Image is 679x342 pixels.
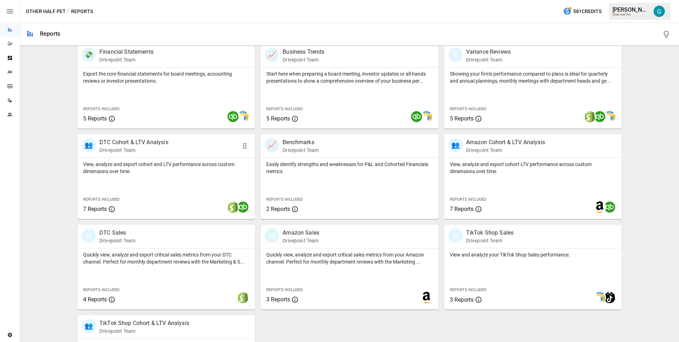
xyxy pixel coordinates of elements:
[266,251,433,265] p: Quickly view, analyze and export critical sales metrics from your Amazon channel. Perfect for mon...
[450,296,474,303] span: 3 Reports
[227,111,239,122] img: quickbooks
[466,237,514,244] p: Drivepoint Team
[266,70,433,84] p: Start here when preparing a board meeting, investor updates or all-hands presentations to show a ...
[82,138,96,152] div: 👥
[466,56,511,63] p: Drivepoint Team
[99,147,168,154] p: Drivepoint Team
[283,147,319,154] p: Drivepoint Team
[83,197,120,202] span: Reports Included
[283,237,319,244] p: Drivepoint Team
[466,48,511,56] p: Variance Reviews
[450,107,486,111] span: Reports Included
[227,201,239,213] img: shopify
[99,229,135,237] p: DTC Sales
[450,251,616,258] p: View and analyze your TikTok Shop Sales performance.
[265,138,279,152] div: 📈
[466,147,545,154] p: Drivepoint Team
[283,229,319,237] p: Amazon Sales
[654,6,665,17] img: Gavin Acres
[594,292,605,303] img: smart model
[466,138,545,147] p: Amazon Cohort & LTV Analysis
[266,288,303,292] span: Reports Included
[67,7,70,16] div: /
[450,115,474,122] span: 5 Reports
[594,201,605,213] img: amazon
[40,30,60,37] div: Reports
[283,56,324,63] p: Drivepoint Team
[604,201,615,213] img: quickbooks
[83,251,249,265] p: Quickly view, analyze and export critical sales metrics from your DTC channel. Perfect for monthl...
[448,229,463,243] div: 🛍
[99,237,135,244] p: Drivepoint Team
[237,201,249,213] img: quickbooks
[83,288,120,292] span: Reports Included
[604,292,615,303] img: tiktok
[26,7,66,16] button: Other Half Pet
[448,138,463,152] div: 👥
[83,296,107,303] span: 4 Reports
[450,288,486,292] span: Reports Included
[83,115,107,122] span: 5 Reports
[83,206,107,212] span: 7 Reports
[613,6,649,13] div: [PERSON_NAME]
[266,161,433,175] p: Easily identify strengths and weaknesses for P&L and Cohorted Financials metrics.
[584,111,596,122] img: shopify
[83,70,249,84] p: Export the core financial statements for board meetings, accounting reviews or investor presentat...
[573,7,602,16] span: 581 Credits
[99,328,189,335] p: Drivepoint Team
[594,111,605,122] img: quickbooks
[237,111,249,122] img: smart model
[649,1,669,21] button: Gavin Acres
[265,48,279,62] div: 📈
[266,296,290,303] span: 3 Reports
[266,197,303,202] span: Reports Included
[450,70,616,84] p: Showing your firm's performance compared to plans is ideal for quarterly and annual plannings, mo...
[99,56,153,63] p: Drivepoint Team
[421,111,432,122] img: smart model
[266,107,303,111] span: Reports Included
[450,206,474,212] span: 7 Reports
[466,229,514,237] p: TikTok Shop Sales
[82,48,96,62] div: 💸
[560,5,604,18] button: 581Credits
[266,206,290,212] span: 2 Reports
[411,111,422,122] img: quickbooks
[265,229,279,243] div: 🛍
[421,292,432,303] img: amazon
[83,107,120,111] span: Reports Included
[613,13,649,16] div: Other Half Pet
[99,48,153,56] p: Financial Statements
[450,161,616,175] p: View, analyze and export cohort LTV performance across custom dimensions over time.
[283,48,324,56] p: Business Trends
[82,319,96,333] div: 👥
[266,115,290,122] span: 5 Reports
[450,197,486,202] span: Reports Included
[604,111,615,122] img: smart model
[99,138,168,147] p: DTC Cohort & LTV Analysis
[99,319,189,328] p: TikTok Shop Cohort & LTV Analysis
[448,48,463,62] div: 🗓
[237,292,249,303] img: shopify
[82,229,96,243] div: 🛍
[83,161,249,175] p: View, analyze and export cohort and LTV performance across custom dimensions over time.
[283,138,319,147] p: Benchmarks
